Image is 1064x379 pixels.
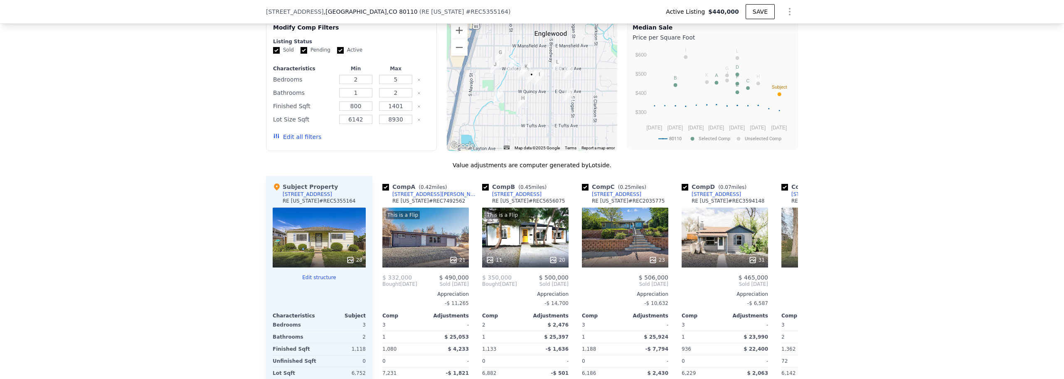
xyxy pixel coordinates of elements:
[426,312,469,319] div: Adjustments
[382,191,479,198] a: [STREET_ADDRESS][PERSON_NAME]
[582,358,585,364] span: 0
[674,75,677,80] text: B
[725,312,768,319] div: Adjustments
[544,300,569,306] span: -$ 14,700
[669,136,682,141] text: 80110
[781,281,868,287] span: Sold [DATE]
[492,191,542,198] div: [STREET_ADDRESS]
[482,312,525,319] div: Comp
[482,322,485,328] span: 2
[482,331,524,343] div: 1
[727,319,768,331] div: -
[708,7,739,16] span: $440,000
[635,109,647,115] text: $300
[682,281,768,287] span: Sold [DATE]
[382,358,386,364] span: 0
[273,343,318,355] div: Finished Sqft
[419,7,511,16] div: ( )
[444,334,469,340] span: $ 25,053
[507,58,517,72] div: 4112 S Galapago St
[772,84,787,89] text: Subject
[682,322,685,328] span: 3
[382,331,424,343] div: 1
[382,322,386,328] span: 3
[682,312,725,319] div: Comp
[688,125,704,131] text: [DATE]
[551,370,569,376] span: -$ 501
[582,312,625,319] div: Comp
[649,256,665,264] div: 23
[592,191,641,198] div: [STREET_ADDRESS]
[392,191,479,198] div: [STREET_ADDRESS][PERSON_NAME]
[482,346,496,352] span: 1,133
[715,73,718,78] text: A
[546,346,569,352] span: -$ 1,636
[451,22,468,39] button: Zoom in
[781,291,868,297] div: Appreciation
[273,47,280,54] input: Sold
[421,8,464,15] span: RE [US_STATE]
[527,355,569,367] div: -
[750,125,766,131] text: [DATE]
[273,355,318,367] div: Unfinished Sqft
[781,312,825,319] div: Comp
[273,100,334,112] div: Finished Sqft
[377,65,414,72] div: Max
[446,370,469,376] span: -$ 1,821
[319,312,366,319] div: Subject
[518,94,527,108] div: 4438 S Elati St
[273,114,334,125] div: Lot Size Sqft
[644,300,668,306] span: -$ 10,632
[682,346,691,352] span: 936
[522,62,531,77] div: 4155 S Delaware St
[273,319,318,331] div: Bedrooms
[273,87,334,99] div: Bathrooms
[300,47,307,54] input: Pending
[645,346,668,352] span: -$ 7,794
[266,7,324,16] span: [STREET_ADDRESS]
[482,191,542,198] a: [STREET_ADDRESS]
[482,291,569,297] div: Appreciation
[727,355,768,367] div: -
[582,281,668,287] span: Sold [DATE]
[324,7,418,16] span: , [GEOGRAPHIC_DATA]
[300,47,330,54] label: Pending
[582,322,585,328] span: 3
[635,90,647,96] text: $400
[539,274,569,281] span: $ 500,000
[273,23,430,38] div: Modify Comp Filters
[744,334,768,340] span: $ 23,990
[705,72,709,77] text: K
[427,319,469,331] div: -
[482,281,500,287] span: Bought
[729,125,745,131] text: [DATE]
[781,370,796,376] span: 6,142
[682,331,723,343] div: 1
[466,8,508,15] span: # REC5355164
[699,136,730,141] text: Selected Comp
[667,125,683,131] text: [DATE]
[781,322,785,328] span: 3
[482,370,496,376] span: 6,882
[592,198,665,204] div: RE [US_STATE] # REC2035775
[273,38,430,45] div: Listing Status
[781,331,823,343] div: 2
[682,291,768,297] div: Appreciation
[417,105,421,108] button: Clear
[549,256,565,264] div: 20
[382,346,397,352] span: 1,080
[490,60,500,74] div: 4120 S Jason St
[520,184,532,190] span: 0.45
[666,7,708,16] span: Active Listing
[781,183,849,191] div: Comp E
[337,47,344,54] input: Active
[535,70,544,84] div: 4226 S Bannock St
[518,64,527,78] div: 4180 S Elati St
[451,39,468,56] button: Zoom out
[544,334,569,340] span: $ 25,397
[620,184,631,190] span: 0.25
[781,191,841,198] a: [STREET_ADDRESS]
[682,183,750,191] div: Comp D
[791,191,841,198] div: [STREET_ADDRESS]
[337,47,362,54] label: Active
